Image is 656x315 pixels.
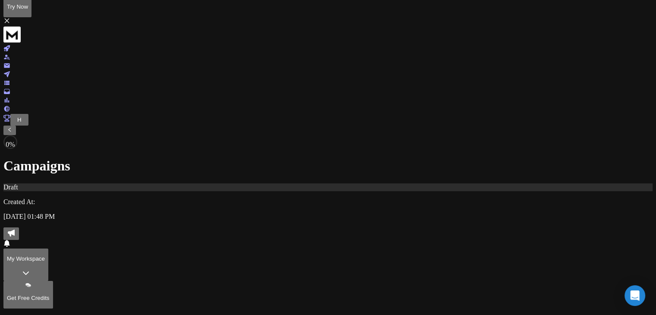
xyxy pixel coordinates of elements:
[6,141,15,148] p: 0 %
[3,183,653,191] div: Draft
[3,281,53,309] button: Get Free Credits
[7,255,45,262] p: My Workspace
[3,213,653,220] p: [DATE] 01:48 PM
[14,115,25,124] button: H
[7,3,28,10] p: Try Now
[7,295,50,301] p: Get Free Credits
[3,198,653,206] p: Created At:
[3,158,653,174] h1: Campaigns
[625,285,645,306] div: Open Intercom Messenger
[10,114,28,126] button: H
[17,117,22,123] span: H
[3,26,21,43] img: logo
